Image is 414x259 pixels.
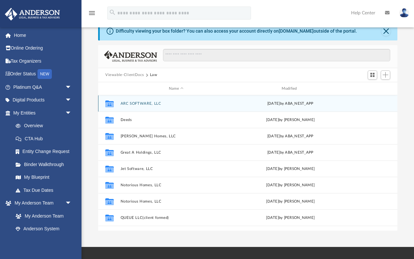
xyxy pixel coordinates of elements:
[9,158,81,171] a: Binder Walkthrough
[121,216,232,220] button: QUEUE LLC(client formed)
[105,72,144,78] button: Viewable-ClientDocs
[88,9,96,17] i: menu
[9,235,78,248] a: Client Referrals
[368,70,377,80] button: Switch to Grid View
[121,199,232,204] button: Notorious Homes, LLC
[5,106,81,119] a: My Entitiesarrow_drop_down
[5,197,78,210] a: My Anderson Teamarrow_drop_down
[9,222,78,236] a: Anderson System
[5,29,81,42] a: Home
[235,133,346,139] div: [DATE] by ABA_NEST_APP
[9,184,81,197] a: Tax Due Dates
[279,28,314,34] a: [DOMAIN_NAME]
[116,28,357,35] div: Difficulty viewing your box folder? You can also access your account directly on outside of the p...
[9,145,81,158] a: Entity Change Request
[101,86,117,92] div: id
[65,81,78,94] span: arrow_drop_down
[234,86,346,92] div: Modified
[235,117,346,123] div: [DATE] by [PERSON_NAME]
[349,86,394,92] div: id
[65,94,78,107] span: arrow_drop_down
[5,81,81,94] a: Platinum Q&Aarrow_drop_down
[5,42,81,55] a: Online Ordering
[9,119,81,132] a: Overview
[121,134,232,138] button: [PERSON_NAME] Homes, LLC
[9,132,81,145] a: CTA Hub
[5,54,81,68] a: Tax Organizers
[120,86,232,92] div: Name
[5,94,81,107] a: Digital Productsarrow_drop_down
[37,69,52,79] div: NEW
[381,70,391,80] button: Add
[65,106,78,120] span: arrow_drop_down
[381,27,391,36] button: Close
[235,101,346,107] div: [DATE] by ABA_NEST_APP
[3,8,62,21] img: Anderson Advisors Platinum Portal
[121,150,232,155] button: Great A Holdings, LLC
[65,197,78,210] span: arrow_drop_down
[235,182,346,188] div: [DATE] by [PERSON_NAME]
[121,101,232,106] button: ARC SOFTWARE, LLC
[235,166,346,172] div: [DATE] by [PERSON_NAME]
[88,12,96,17] a: menu
[121,118,232,122] button: Deeds
[9,171,78,184] a: My Blueprint
[9,209,75,222] a: My Anderson Team
[163,49,390,61] input: Search files and folders
[235,199,346,205] div: [DATE] by [PERSON_NAME]
[399,8,409,18] img: User Pic
[5,68,81,81] a: Order StatusNEW
[121,167,232,171] button: Jet Software, LLC
[121,183,232,187] button: Notorious Homes, LLC
[235,150,346,156] div: [DATE] by ABA_NEST_APP
[235,215,346,221] div: [DATE] by [PERSON_NAME]
[98,95,397,231] div: grid
[109,9,116,16] i: search
[150,72,157,78] button: Law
